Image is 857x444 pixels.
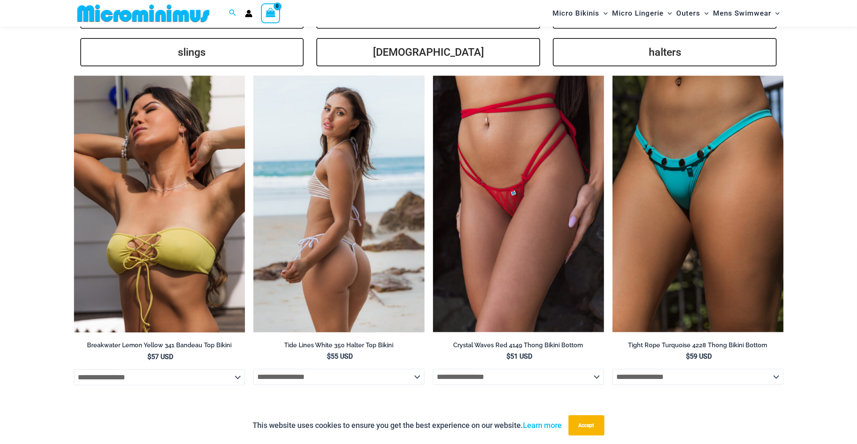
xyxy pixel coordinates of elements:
a: Account icon link [245,10,253,17]
a: Tide Lines White 350 Halter Top Bikini [253,341,424,352]
a: Breakwater Lemon Yellow 341 halter 01Breakwater Lemon Yellow 341 halter 4956 Short 06Breakwater L... [74,76,245,332]
img: Breakwater Lemon Yellow 341 halter 01 [74,76,245,332]
h2: Breakwater Lemon Yellow 341 Bandeau Top Bikini [74,341,245,349]
span: Mens Swimwear [713,3,771,24]
span: $ [147,353,151,361]
a: Crystal Waves Red 4149 Thong Bikini Bottom [433,341,604,352]
span: Menu Toggle [599,3,608,24]
a: Tight Rope Turquoise 4228 Thong Bottom 01Tight Rope Turquoise 4228 Thong Bottom 02Tight Rope Turq... [612,76,784,332]
h2: Crystal Waves Red 4149 Thong Bikini Bottom [433,341,604,349]
span: Menu Toggle [664,3,672,24]
button: Accept [569,415,604,436]
a: Mens SwimwearMenu ToggleMenu Toggle [711,3,782,24]
span: Menu Toggle [700,3,709,24]
span: $ [686,352,690,360]
span: Outers [676,3,700,24]
img: Tide Lines White 350 Halter Top 480 Micro [253,76,424,332]
a: Tight Rope Turquoise 4228 Thong Bikini Bottom [612,341,784,352]
h2: Tide Lines White 350 Halter Top Bikini [253,341,424,349]
span: Menu Toggle [771,3,780,24]
a: Learn more [523,421,562,430]
img: MM SHOP LOGO FLAT [74,4,213,23]
bdi: 59 USD [686,352,712,360]
a: Tide Lines White 350 Halter Top 01Tide Lines White 350 Halter Top 480 MicroTide Lines White 350 H... [253,76,424,332]
a: [DEMOGRAPHIC_DATA] [316,38,540,66]
img: Tight Rope Turquoise 4228 Thong Bottom 01 [612,76,784,332]
bdi: 51 USD [506,352,532,360]
nav: Site Navigation [549,1,784,25]
a: Micro BikinisMenu ToggleMenu Toggle [550,3,610,24]
img: Crystal Waves 4149 Thong 01 [433,76,604,332]
span: $ [506,352,510,360]
span: Micro Bikinis [552,3,599,24]
a: View Shopping Cart, empty [261,3,280,23]
a: halters [553,38,777,66]
bdi: 55 USD [327,352,353,360]
a: Breakwater Lemon Yellow 341 Bandeau Top Bikini [74,341,245,352]
bdi: 57 USD [147,353,173,361]
span: Micro Lingerie [612,3,664,24]
a: Micro LingerieMenu ToggleMenu Toggle [610,3,674,24]
a: slings [80,38,304,66]
span: $ [327,352,331,360]
a: OutersMenu ToggleMenu Toggle [674,3,711,24]
a: Search icon link [229,8,237,19]
a: Crystal Waves 4149 Thong 01Crystal Waves 305 Tri Top 4149 Thong 01Crystal Waves 305 Tri Top 4149 ... [433,76,604,332]
h2: Tight Rope Turquoise 4228 Thong Bikini Bottom [612,341,784,349]
p: This website uses cookies to ensure you get the best experience on our website. [253,419,562,432]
